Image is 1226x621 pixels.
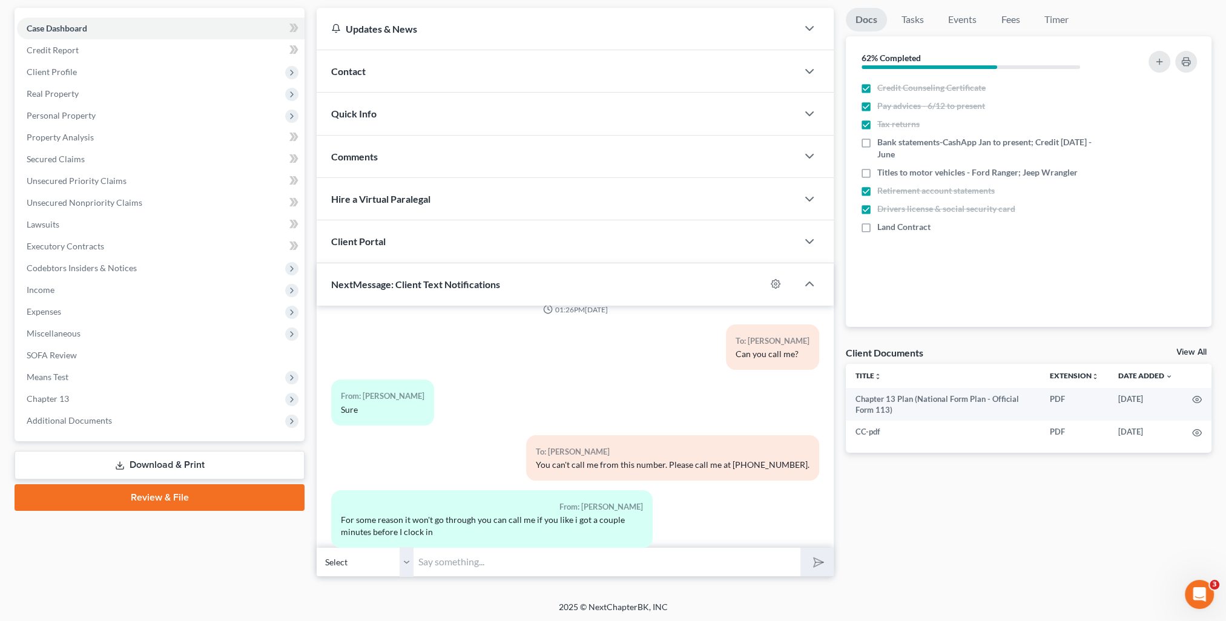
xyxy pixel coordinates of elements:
[877,118,920,130] span: Tax returns
[17,192,305,214] a: Unsecured Nonpriority Claims
[1092,373,1099,380] i: unfold_more
[877,221,931,233] span: Land Contract
[27,23,87,33] span: Case Dashboard
[27,176,127,186] span: Unsecured Priority Claims
[341,389,424,403] div: From: [PERSON_NAME]
[27,372,68,382] span: Means Test
[736,334,809,348] div: To: [PERSON_NAME]
[1165,373,1173,380] i: expand_more
[846,388,1040,421] td: Chapter 13 Plan (National Form Plan - Official Form 113)
[27,219,59,229] span: Lawsuits
[1035,8,1078,31] a: Timer
[736,348,809,360] div: Can you call me?
[17,214,305,235] a: Lawsuits
[27,415,112,425] span: Additional Documents
[536,445,809,459] div: To: [PERSON_NAME]
[331,22,783,35] div: Updates & News
[846,8,887,31] a: Docs
[27,132,94,142] span: Property Analysis
[17,344,305,366] a: SOFA Review
[331,193,430,205] span: Hire a Virtual Paralegal
[15,484,305,511] a: Review & File
[27,241,104,251] span: Executory Contracts
[991,8,1030,31] a: Fees
[27,328,81,338] span: Miscellaneous
[331,235,386,247] span: Client Portal
[331,278,500,290] span: NextMessage: Client Text Notifications
[1118,371,1173,380] a: Date Added expand_more
[877,166,1078,179] span: Titles to motor vehicles - Ford Ranger; Jeep Wrangler
[862,53,921,63] strong: 62% Completed
[877,203,1015,215] span: Drivers license & social security card
[27,284,54,295] span: Income
[27,67,77,77] span: Client Profile
[341,500,642,514] div: From: [PERSON_NAME]
[877,136,1110,160] span: Bank statements-CashApp Jan to present; Credit [DATE] - June
[1176,348,1207,356] a: View All
[27,197,142,208] span: Unsecured Nonpriority Claims
[877,100,985,112] span: Pay advices - 6/12 to present
[27,393,69,404] span: Chapter 13
[27,88,79,99] span: Real Property
[17,126,305,148] a: Property Analysis
[17,18,305,39] a: Case Dashboard
[331,65,366,77] span: Contact
[877,185,995,197] span: Retirement account statements
[846,346,923,359] div: Client Documents
[17,235,305,257] a: Executory Contracts
[17,148,305,170] a: Secured Claims
[341,514,642,538] div: For some reason it won't go through you can call me if you like i got a couple minutes before I c...
[1109,388,1182,421] td: [DATE]
[27,154,85,164] span: Secured Claims
[27,350,77,360] span: SOFA Review
[27,45,79,55] span: Credit Report
[846,421,1040,442] td: CC-pdf
[877,82,986,94] span: Credit Counseling Certificate
[27,110,96,120] span: Personal Property
[341,404,424,416] div: Sure
[17,39,305,61] a: Credit Report
[892,8,934,31] a: Tasks
[536,459,809,471] div: You can't call me from this number. Please call me at [PHONE_NUMBER].
[874,373,882,380] i: unfold_more
[414,547,800,577] input: Say something...
[17,170,305,192] a: Unsecured Priority Claims
[1210,580,1219,590] span: 3
[1050,371,1099,380] a: Extensionunfold_more
[15,451,305,479] a: Download & Print
[938,8,986,31] a: Events
[331,304,819,315] div: 01:26PM[DATE]
[331,108,377,119] span: Quick Info
[331,151,378,162] span: Comments
[27,306,61,317] span: Expenses
[855,371,882,380] a: Titleunfold_more
[1109,421,1182,442] td: [DATE]
[27,263,137,273] span: Codebtors Insiders & Notices
[1185,580,1214,609] iframe: Intercom live chat
[1040,421,1109,442] td: PDF
[1040,388,1109,421] td: PDF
